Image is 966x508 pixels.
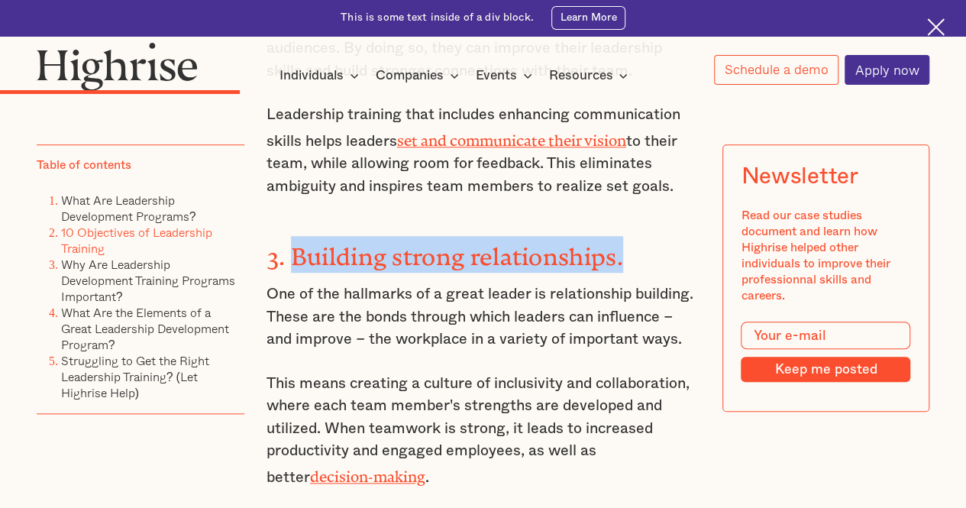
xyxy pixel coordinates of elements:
[845,55,929,85] a: Apply now
[37,157,131,173] div: Table of contents
[741,322,910,383] form: Modal Form
[61,256,235,306] a: Why Are Leadership Development Training Programs Important?
[376,66,464,85] div: Companies
[61,192,196,226] a: What Are Leadership Development Programs?
[376,66,444,85] div: Companies
[741,208,910,304] div: Read our case studies document and learn how Highrise helped other individuals to improve their p...
[741,357,910,382] input: Keep me posted
[741,163,858,189] div: Newsletter
[279,66,363,85] div: Individuals
[741,322,910,350] input: Your e-mail
[397,132,626,141] a: set and communicate their vision
[714,55,838,85] a: Schedule a demo
[551,6,625,30] a: Learn More
[267,243,623,258] strong: 3. Building strong relationships.
[548,66,612,85] div: Resources
[476,66,517,85] div: Events
[341,11,534,25] div: This is some text inside of a div block.
[310,468,425,477] a: decision-making
[267,104,700,198] p: Leadership training that includes enhancing communication skills helps leaders to their team, whi...
[267,373,700,490] p: This means creating a culture of inclusivity and collaboration, where each team member's strength...
[37,42,198,91] img: Highrise logo
[927,18,945,36] img: Cross icon
[61,304,229,354] a: What Are the Elements of a Great Leadership Development Program?
[61,224,212,258] a: 10 Objectives of Leadership Training
[548,66,632,85] div: Resources
[267,283,700,351] p: One of the hallmarks of a great leader is relationship building. These are the bonds through whic...
[476,66,537,85] div: Events
[61,352,209,403] a: Struggling to Get the Right Leadership Training? (Let Highrise Help)
[279,66,344,85] div: Individuals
